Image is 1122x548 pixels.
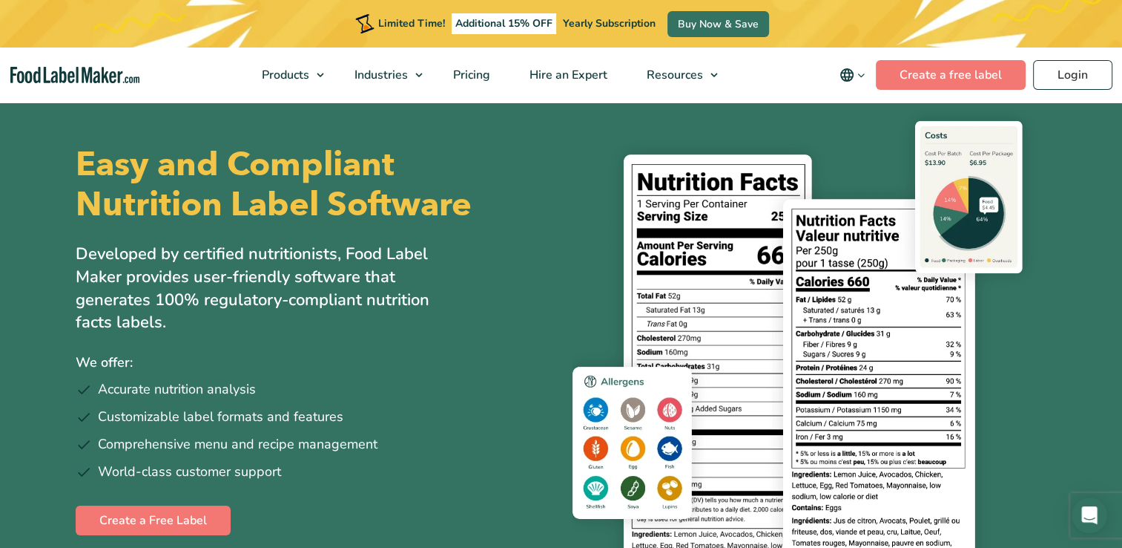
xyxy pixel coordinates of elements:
span: Accurate nutrition analysis [98,379,256,399]
a: Products [242,48,331,102]
a: Resources [627,48,725,102]
a: Create a free label [876,60,1026,90]
span: Pricing [449,67,492,83]
h1: Easy and Compliant Nutrition Label Software [76,145,549,225]
p: Developed by certified nutritionists, Food Label Maker provides user-friendly software that gener... [76,243,461,334]
div: Open Intercom Messenger [1072,498,1107,533]
a: Hire an Expert [510,48,624,102]
a: Pricing [434,48,506,102]
a: Create a Free Label [76,506,231,535]
a: Industries [335,48,430,102]
span: Industries [350,67,409,83]
a: Login [1033,60,1112,90]
span: Comprehensive menu and recipe management [98,434,377,454]
span: Customizable label formats and features [98,407,343,427]
span: Resources [642,67,704,83]
p: We offer: [76,352,550,374]
span: Additional 15% OFF [452,13,556,34]
span: World-class customer support [98,462,281,482]
span: Hire an Expert [525,67,609,83]
a: Buy Now & Save [667,11,769,37]
span: Limited Time! [378,16,445,30]
span: Yearly Subscription [563,16,656,30]
span: Products [257,67,311,83]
